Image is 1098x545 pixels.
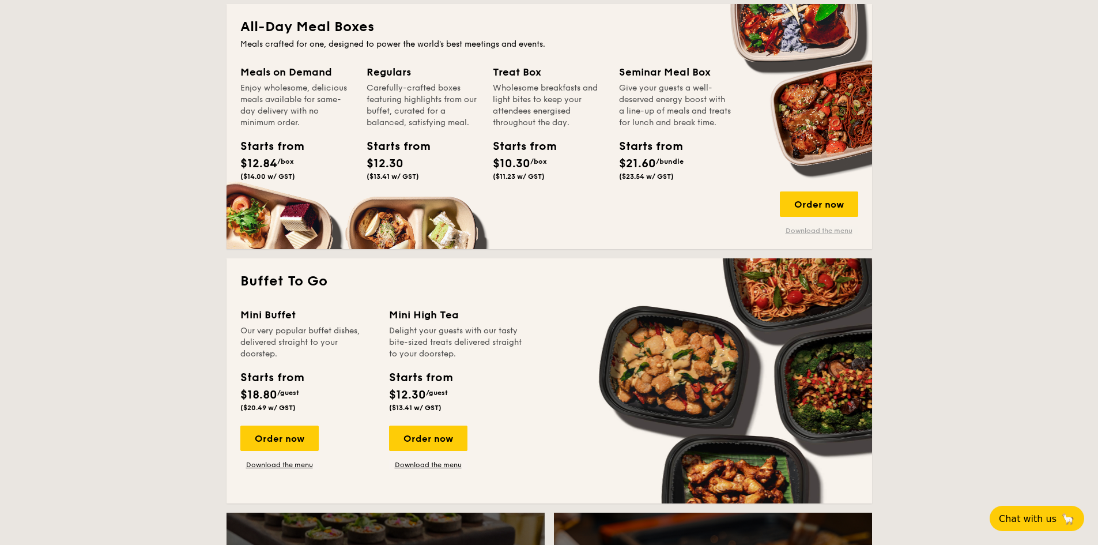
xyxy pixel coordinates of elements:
[493,157,530,171] span: $10.30
[240,18,858,36] h2: All-Day Meal Boxes
[240,369,303,386] div: Starts from
[999,513,1057,524] span: Chat with us
[240,388,277,402] span: $18.80
[240,138,292,155] div: Starts from
[367,157,403,171] span: $12.30
[240,325,375,360] div: Our very popular buffet dishes, delivered straight to your doorstep.
[277,157,294,166] span: /box
[389,426,467,451] div: Order now
[367,64,479,80] div: Regulars
[389,369,452,386] div: Starts from
[367,172,419,181] span: ($13.41 w/ GST)
[389,325,524,360] div: Delight your guests with our tasty bite-sized treats delivered straight to your doorstep.
[619,64,731,80] div: Seminar Meal Box
[367,82,479,129] div: Carefully-crafted boxes featuring highlights from our buffet, curated for a balanced, satisfying ...
[240,426,319,451] div: Order now
[780,226,858,235] a: Download the menu
[367,138,418,155] div: Starts from
[990,506,1084,531] button: Chat with us🦙
[530,157,547,166] span: /box
[240,82,353,129] div: Enjoy wholesome, delicious meals available for same-day delivery with no minimum order.
[780,191,858,217] div: Order now
[493,64,605,80] div: Treat Box
[389,307,524,323] div: Mini High Tea
[389,404,442,412] span: ($13.41 w/ GST)
[493,82,605,129] div: Wholesome breakfasts and light bites to keep your attendees energised throughout the day.
[619,157,656,171] span: $21.60
[240,460,319,469] a: Download the menu
[240,404,296,412] span: ($20.49 w/ GST)
[240,39,858,50] div: Meals crafted for one, designed to power the world's best meetings and events.
[240,307,375,323] div: Mini Buffet
[277,389,299,397] span: /guest
[619,138,671,155] div: Starts from
[389,388,426,402] span: $12.30
[493,172,545,181] span: ($11.23 w/ GST)
[426,389,448,397] span: /guest
[493,138,545,155] div: Starts from
[240,272,858,291] h2: Buffet To Go
[656,157,684,166] span: /bundle
[240,172,295,181] span: ($14.00 w/ GST)
[240,64,353,80] div: Meals on Demand
[1061,512,1075,525] span: 🦙
[389,460,467,469] a: Download the menu
[619,82,731,129] div: Give your guests a well-deserved energy boost with a line-up of meals and treats for lunch and br...
[619,172,674,181] span: ($23.54 w/ GST)
[240,157,277,171] span: $12.84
